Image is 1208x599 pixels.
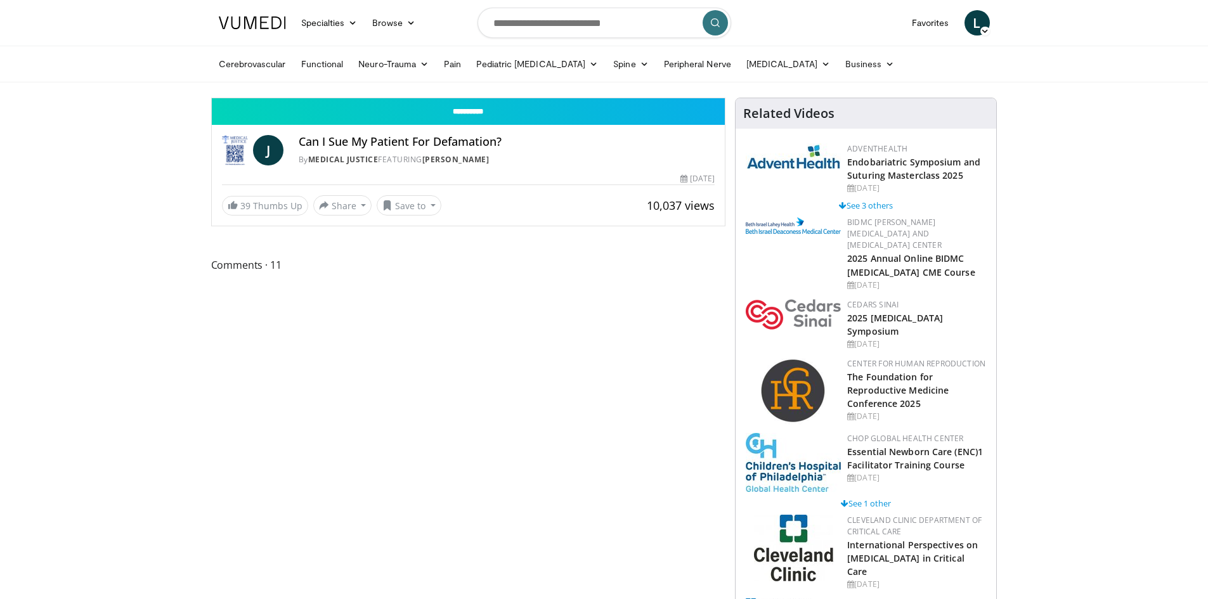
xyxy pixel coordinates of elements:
button: Share [313,195,372,216]
img: VuMedi Logo [219,16,286,29]
a: AdventHealth [847,143,907,154]
a: [PERSON_NAME] [422,154,490,165]
span: 39 [240,200,250,212]
a: See 1 other [841,498,891,509]
a: [MEDICAL_DATA] [739,51,838,77]
h4: Can I Sue My Patient For Defamation? [299,135,715,149]
a: Pain [436,51,469,77]
a: 39 Thumbs Up [222,196,308,216]
a: CHOP Global Health Center [847,433,963,444]
div: [DATE] [847,579,986,590]
input: Search topics, interventions [477,8,731,38]
a: J [253,135,283,165]
a: See 3 others [839,200,893,211]
a: 2025 [MEDICAL_DATA] Symposium [847,312,943,337]
a: Neuro-Trauma [351,51,436,77]
a: Pediatric [MEDICAL_DATA] [469,51,606,77]
div: By FEATURING [299,154,715,165]
span: Comments 11 [211,257,726,273]
a: Business [838,51,902,77]
img: 5c3c682d-da39-4b33-93a5-b3fb6ba9580b.jpg.150x105_q85_autocrop_double_scale_upscale_version-0.2.jpg [746,143,841,169]
div: [DATE] [847,338,986,350]
a: Essential Newborn Care (ENC)1 Facilitator Training Course [847,446,983,471]
img: 8fbf8b72-0f77-40e1-90f4-9648163fd298.jpg.150x105_q85_autocrop_double_scale_upscale_version-0.2.jpg [746,433,841,492]
a: Medical Justice [308,154,379,165]
a: Functional [294,51,351,77]
div: [DATE] [680,173,715,184]
a: Favorites [904,10,957,35]
a: Spine [606,51,656,77]
div: [DATE] [847,280,986,291]
div: [DATE] [847,472,986,484]
img: Medical Justice [222,135,248,165]
a: L [964,10,990,35]
div: [DATE] [847,411,986,422]
a: Cerebrovascular [211,51,294,77]
a: Cleveland Clinic Department of Critical Care [847,515,982,537]
button: Save to [377,195,441,216]
img: 7e905080-f4a2-4088-8787-33ce2bef9ada.png.150x105_q85_autocrop_double_scale_upscale_version-0.2.png [746,299,841,330]
a: Peripheral Nerve [656,51,739,77]
a: Browse [365,10,423,35]
div: [DATE] [847,183,986,194]
a: BIDMC [PERSON_NAME][MEDICAL_DATA] and [MEDICAL_DATA] Center [847,217,942,250]
a: International Perspectives on [MEDICAL_DATA] in Critical Care [847,539,978,577]
img: c96b19ec-a48b-46a9-9095-935f19585444.png.150x105_q85_autocrop_double_scale_upscale_version-0.2.png [746,217,841,234]
img: 5f0cf59e-536a-4b30-812c-ea06339c9532.jpg.150x105_q85_autocrop_double_scale_upscale_version-0.2.jpg [754,515,833,581]
img: c058e059-5986-4522-8e32-16b7599f4943.png.150x105_q85_autocrop_double_scale_upscale_version-0.2.png [760,358,827,425]
a: Center for Human Reproduction [847,358,985,369]
a: The Foundation for Reproductive Medicine Conference 2025 [847,371,949,409]
a: Endobariatric Symposium and Suturing Masterclass 2025 [847,156,980,181]
a: Specialties [294,10,365,35]
h4: Related Videos [743,106,835,121]
span: 10,037 views [647,198,715,213]
a: 2025 Annual Online BIDMC [MEDICAL_DATA] CME Course [847,252,975,278]
a: Cedars Sinai [847,299,899,310]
